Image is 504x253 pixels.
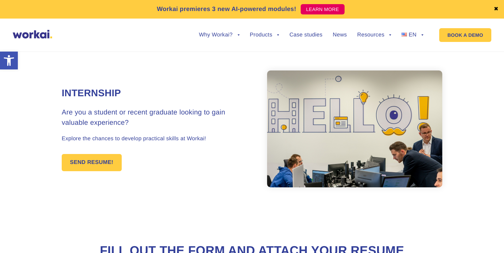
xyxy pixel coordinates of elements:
a: Products [250,32,279,38]
span: EN [409,32,417,38]
a: ✖ [494,7,499,12]
p: Workai premieres 3 new AI-powered modules! [157,4,296,14]
a: SEND RESUME! [62,154,122,171]
a: News [333,32,347,38]
a: LEARN MORE [301,4,345,14]
a: Why Workai? [199,32,239,38]
strong: Internship [62,88,121,98]
a: BOOK A DEMO [439,28,491,42]
a: Resources [357,32,391,38]
span: Are you a student or recent graduate looking to gain valuable experience? [62,109,225,126]
a: Case studies [289,32,322,38]
p: Explore the chances to develop practical skills at Workai! [62,135,252,143]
